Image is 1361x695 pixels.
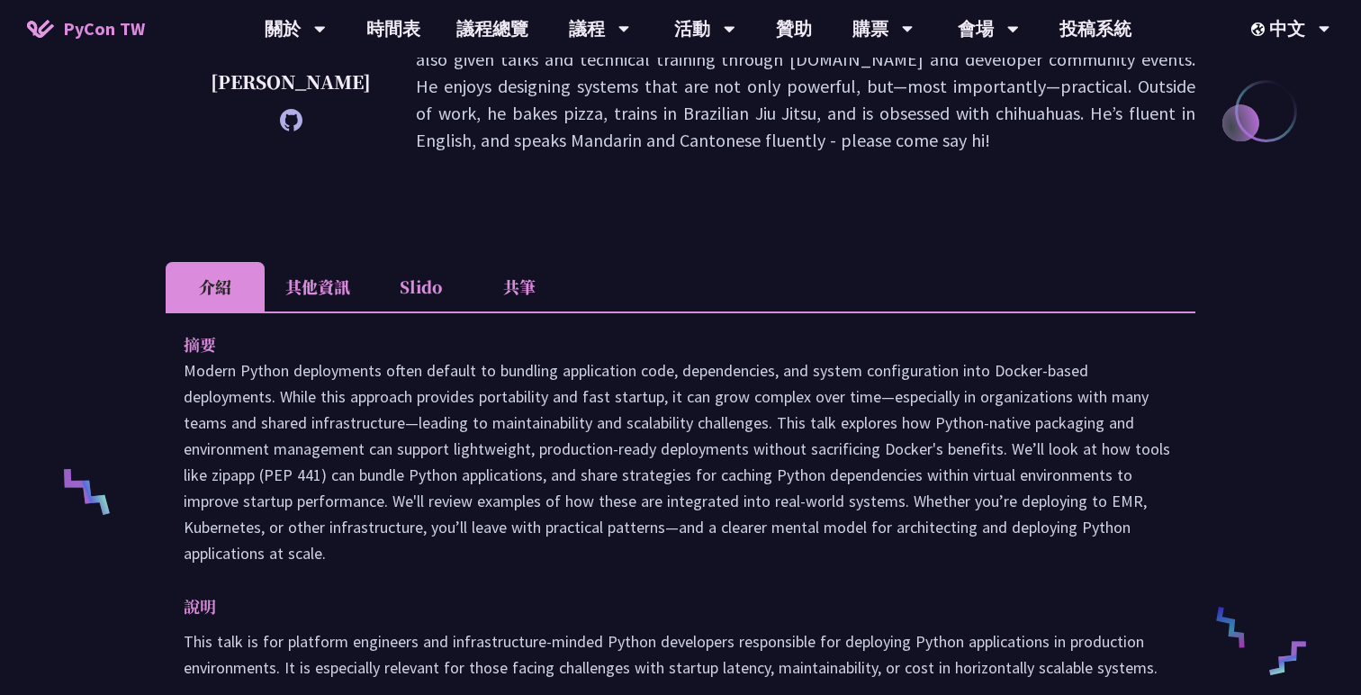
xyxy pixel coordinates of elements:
[63,15,145,42] span: PyCon TW
[1251,23,1269,36] img: Locale Icon
[184,357,1177,566] p: Modern Python deployments often default to bundling application code, dependencies, and system co...
[9,6,163,51] a: PyCon TW
[184,593,1141,619] p: 說明
[27,20,54,38] img: Home icon of PyCon TW 2025
[166,262,265,311] li: 介紹
[184,331,1141,357] p: 摘要
[265,262,371,311] li: 其他資訊
[371,262,470,311] li: Slido
[470,262,569,311] li: 共筆
[184,628,1177,681] p: This talk is for platform engineers and infrastructure-minded Python developers responsible for d...
[211,68,371,95] p: [PERSON_NAME]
